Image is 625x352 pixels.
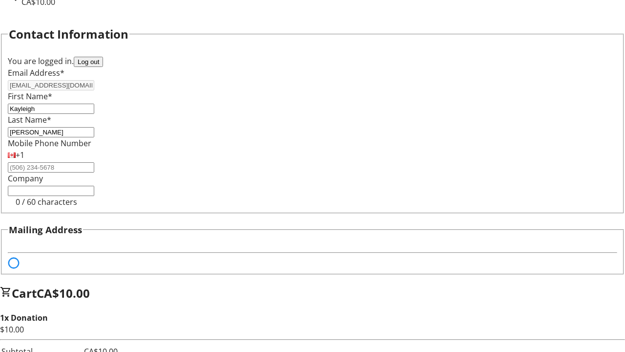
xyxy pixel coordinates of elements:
input: (506) 234-5678 [8,162,94,173]
button: Log out [74,57,103,67]
label: First Name* [8,91,52,102]
h3: Mailing Address [9,223,82,237]
label: Mobile Phone Number [8,138,91,149]
label: Company [8,173,43,184]
h2: Contact Information [9,25,128,43]
tr-character-limit: 0 / 60 characters [16,197,77,207]
span: CA$10.00 [37,285,90,301]
span: Cart [12,285,37,301]
label: Last Name* [8,114,51,125]
label: Email Address* [8,67,64,78]
div: You are logged in. [8,55,617,67]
